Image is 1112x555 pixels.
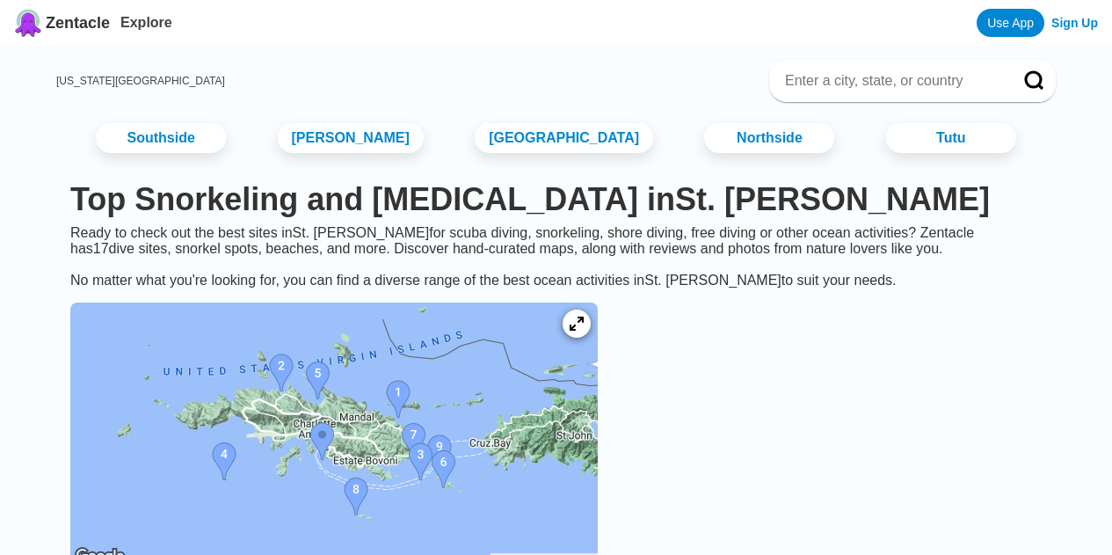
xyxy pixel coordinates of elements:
input: Enter a city, state, or country [783,72,999,90]
span: Zentacle [46,14,110,33]
img: Zentacle logo [14,9,42,37]
h1: Top Snorkeling and [MEDICAL_DATA] in St. [PERSON_NAME] [70,181,1042,218]
a: Use App [977,9,1044,37]
a: Explore [120,15,172,30]
a: Northside [704,123,834,153]
a: Sign Up [1051,16,1098,30]
a: [PERSON_NAME] [278,123,424,153]
a: Southside [96,123,226,153]
div: Ready to check out the best sites in St. [PERSON_NAME] for scuba diving, snorkeling, shore diving... [56,225,1056,288]
a: [GEOGRAPHIC_DATA] [475,123,653,153]
a: Zentacle logoZentacle [14,9,110,37]
a: Tutu [886,123,1016,153]
a: [US_STATE][GEOGRAPHIC_DATA] [56,75,225,87]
